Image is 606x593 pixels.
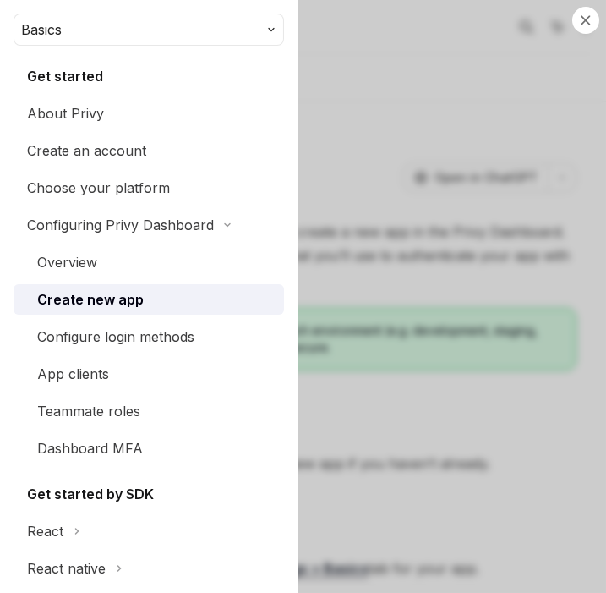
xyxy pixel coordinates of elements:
[14,396,284,426] a: Teammate roles
[14,14,284,46] button: Basics
[14,433,284,464] a: Dashboard MFA
[14,359,284,389] a: App clients
[27,484,154,504] h5: Get started by SDK
[14,284,284,315] a: Create new app
[14,173,284,203] a: Choose your platform
[37,364,109,384] div: App clients
[27,66,103,86] h5: Get started
[27,178,170,198] div: Choose your platform
[27,215,214,235] div: Configuring Privy Dashboard
[14,321,284,352] a: Configure login methods
[27,558,106,579] div: React native
[37,401,140,421] div: Teammate roles
[14,98,284,129] a: About Privy
[27,103,104,124] div: About Privy
[27,521,63,541] div: React
[37,252,97,272] div: Overview
[14,247,284,277] a: Overview
[37,327,194,347] div: Configure login methods
[27,140,146,161] div: Create an account
[37,289,144,310] div: Create new app
[14,135,284,166] a: Create an account
[37,438,143,458] div: Dashboard MFA
[21,19,62,40] span: Basics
